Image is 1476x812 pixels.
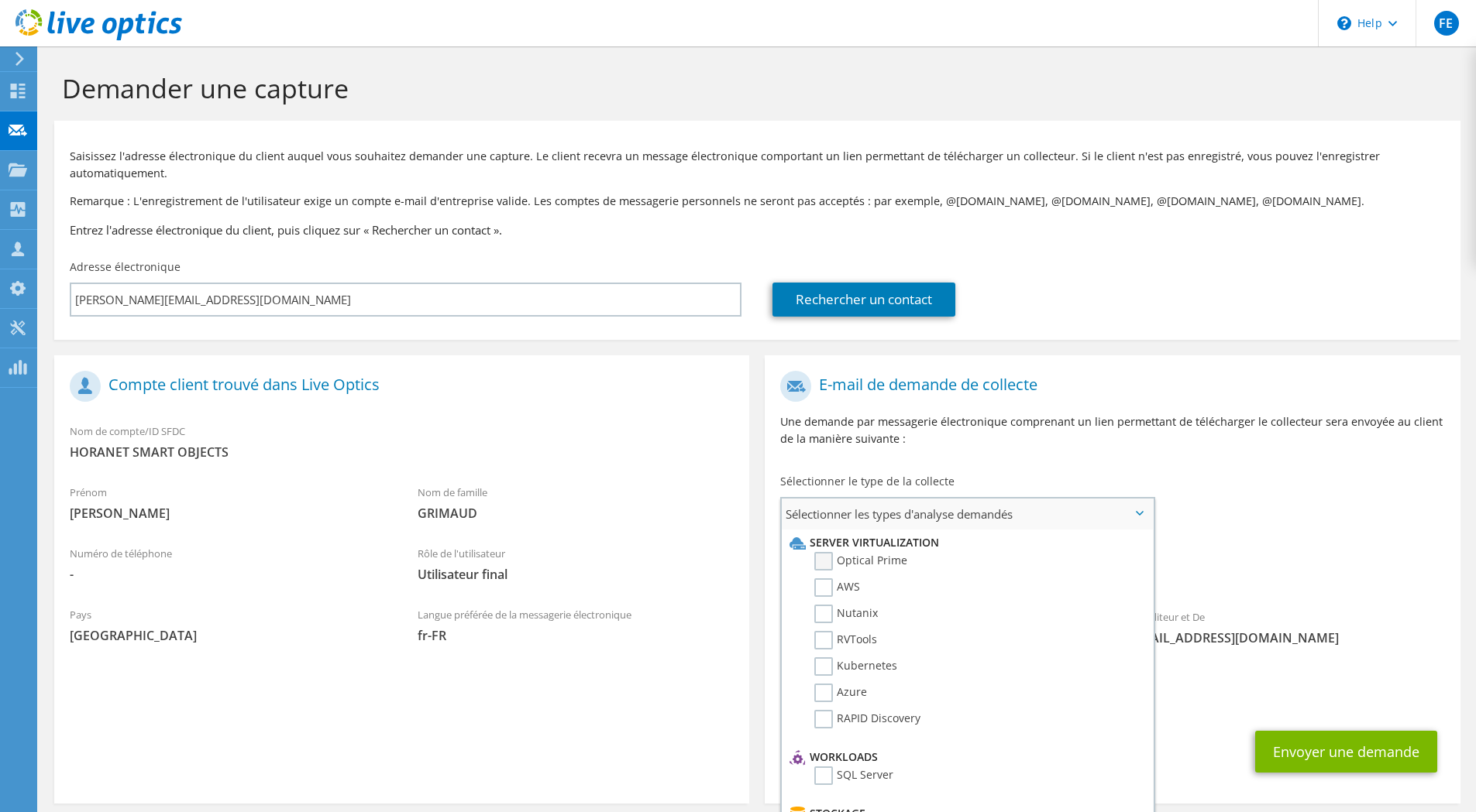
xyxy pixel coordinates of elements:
[62,72,1445,104] h1: Demander une capture
[814,578,860,597] label: AWS
[765,536,1460,593] div: Collectes demandées
[70,566,387,583] span: -
[70,259,181,275] label: Adresse électronique
[814,684,867,702] label: Azure
[70,193,1445,210] p: Remarque : L'enregistrement de l'utilisateur exige un compte e-mail d'entreprise valide. Les comp...
[765,662,1460,715] div: CC et Répondre à
[786,748,1145,766] li: Workloads
[402,598,750,652] div: Langue préférée de la messagerie électronique
[780,371,1436,402] h1: E-mail de demande de collecte
[765,601,1113,654] div: Vers
[54,476,402,529] div: Prénom
[814,766,893,785] label: SQL Server
[814,605,878,623] label: Nutanix
[1128,629,1445,646] span: [EMAIL_ADDRESS][DOMAIN_NAME]
[70,148,1445,182] p: Saisissez l'adresse électronique du client auquel vous souhaitez demander une capture. Le client ...
[54,537,402,591] div: Numéro de téléphone
[402,476,750,529] div: Nom de famille
[814,710,920,728] label: RAPID Discovery
[1113,601,1461,654] div: Expéditeur et De
[54,598,402,652] div: Pays
[70,505,387,522] span: [PERSON_NAME]
[1337,16,1351,30] svg: \n
[772,283,955,317] a: Rechercher un contact
[814,631,877,649] label: RVTools
[54,415,749,468] div: Nom de compte/ID SFDC
[70,371,726,402] h1: Compte client trouvé dans Live Optics
[418,566,735,583] span: Utilisateur final
[786,533,1145,552] li: Server Virtualization
[1434,11,1459,36] span: FE
[814,552,907,570] label: Optical Prime
[418,627,735,644] span: fr-FR
[418,505,735,522] span: GRIMAUD
[70,221,1445,238] h3: Entrez l'adresse électronique du client, puis cliquez sur « Rechercher un contact ».
[1255,731,1437,773] button: Envoyer une demande
[814,657,897,676] label: Kubernetes
[70,627,387,644] span: [GEOGRAPHIC_DATA]
[70,444,734,461] span: HORANET SMART OBJECTS
[402,537,750,591] div: Rôle de l'utilisateur
[780,413,1444,447] p: Une demande par messagerie électronique comprenant un lien permettant de télécharger le collecteu...
[782,499,1153,529] span: Sélectionner les types d'analyse demandés
[780,474,955,489] label: Sélectionner le type de la collecte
